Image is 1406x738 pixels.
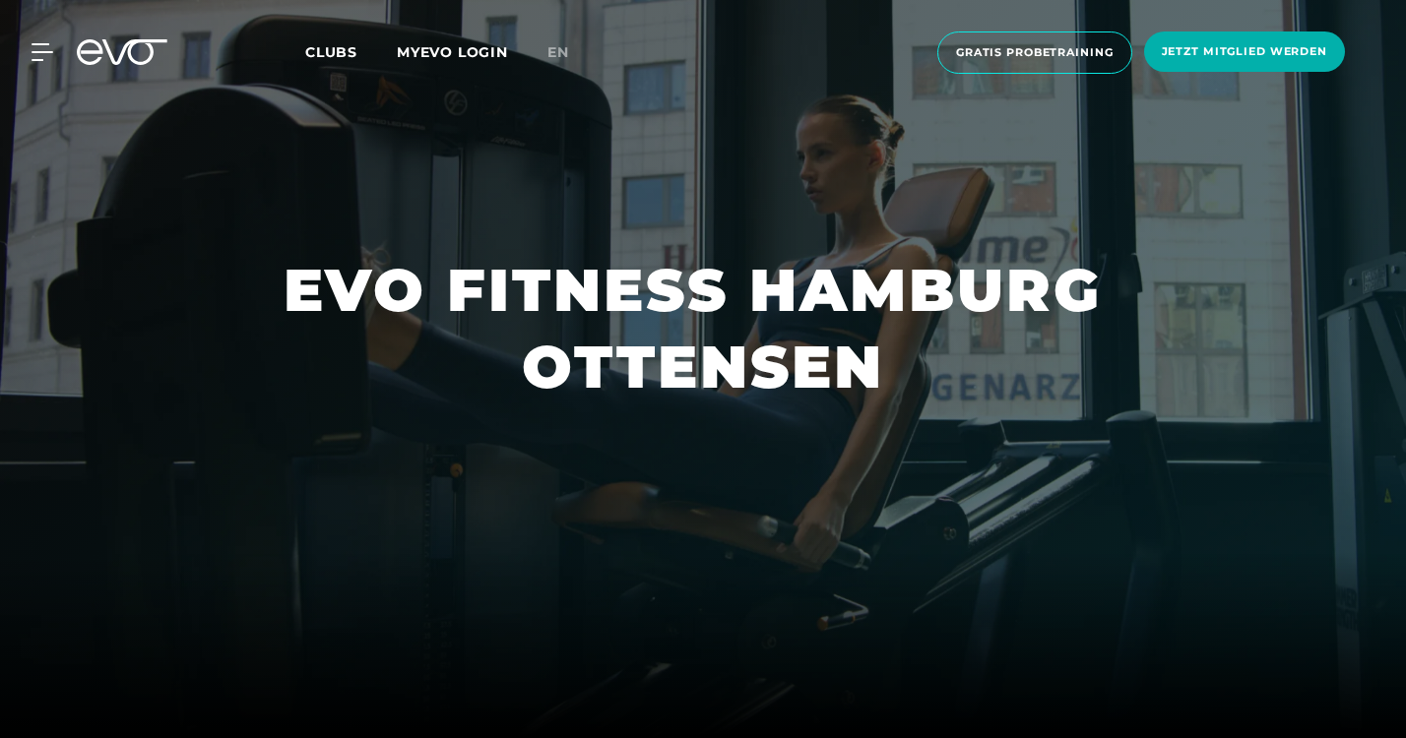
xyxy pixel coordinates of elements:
[931,31,1138,74] a: Gratis Probetraining
[305,42,397,61] a: Clubs
[397,43,508,61] a: MYEVO LOGIN
[284,252,1122,405] h1: EVO FITNESS HAMBURG OTTENSEN
[305,43,357,61] span: Clubs
[547,41,593,64] a: en
[547,43,569,61] span: en
[1162,43,1327,60] span: Jetzt Mitglied werden
[956,44,1114,61] span: Gratis Probetraining
[1138,31,1351,74] a: Jetzt Mitglied werden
